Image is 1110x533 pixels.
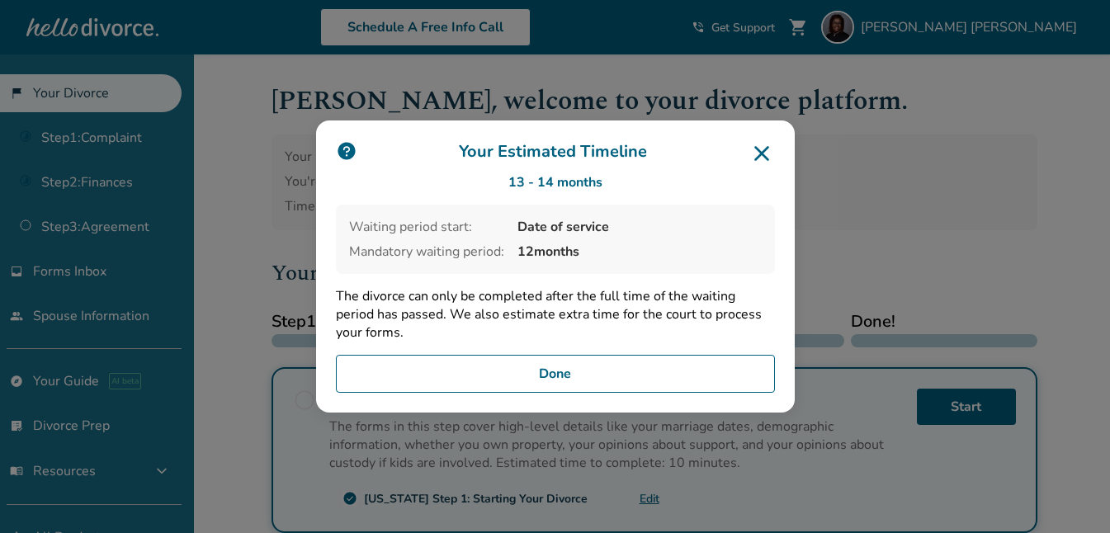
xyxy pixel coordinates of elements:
iframe: Chat Widget [1027,454,1110,533]
span: Date of service [517,218,762,236]
img: icon [336,140,357,162]
h3: Your Estimated Timeline [336,140,775,167]
span: 12 months [517,243,762,261]
span: Waiting period start: [349,218,504,236]
p: The divorce can only be completed after the full time of the waiting period has passed. We also e... [336,287,775,342]
button: Done [336,355,775,393]
div: 13 - 14 months [336,173,775,191]
span: Mandatory waiting period: [349,243,504,261]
